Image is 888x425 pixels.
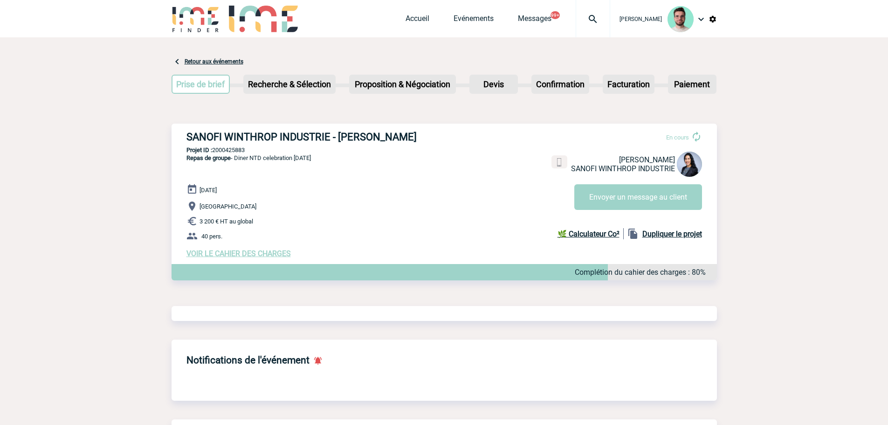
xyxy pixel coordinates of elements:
p: Devis [470,76,517,93]
span: [GEOGRAPHIC_DATA] [200,203,256,210]
img: file_copy-black-24dp.png [627,228,639,239]
p: Paiement [669,76,716,93]
p: Confirmation [532,76,588,93]
a: 🌿 Calculateur Co² [558,228,624,239]
p: Recherche & Sélection [244,76,335,93]
b: Projet ID : [186,146,212,153]
p: Proposition & Négociation [350,76,455,93]
a: Evénements [454,14,494,27]
h4: Notifications de l'événement [186,355,310,366]
span: - Diner NTD celebration [DATE] [186,154,311,161]
img: 115643-0.jpg [677,152,702,177]
img: 121547-2.png [668,6,694,32]
span: 40 pers. [201,233,222,240]
p: Facturation [604,76,654,93]
h3: SANOFI WINTHROP INDUSTRIE - [PERSON_NAME] [186,131,466,143]
a: VOIR LE CAHIER DES CHARGES [186,249,291,258]
img: IME-Finder [172,6,220,32]
span: SANOFI WINTHROP INDUSTRIE [571,164,675,173]
span: Repas de groupe [186,154,231,161]
p: 2000425883 [172,146,717,153]
img: portable.png [555,158,564,167]
button: Envoyer un message au client [574,184,702,210]
button: 99+ [551,11,560,19]
a: Accueil [406,14,429,27]
b: Dupliquer le projet [642,230,702,238]
span: [PERSON_NAME] [620,16,662,22]
span: [DATE] [200,187,217,194]
span: 3 200 € HT au global [200,218,253,225]
a: Messages [518,14,551,27]
p: Prise de brief [172,76,229,93]
a: Retour aux événements [185,58,243,65]
b: 🌿 Calculateur Co² [558,230,620,238]
span: En cours [666,134,689,141]
span: [PERSON_NAME] [619,155,675,164]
